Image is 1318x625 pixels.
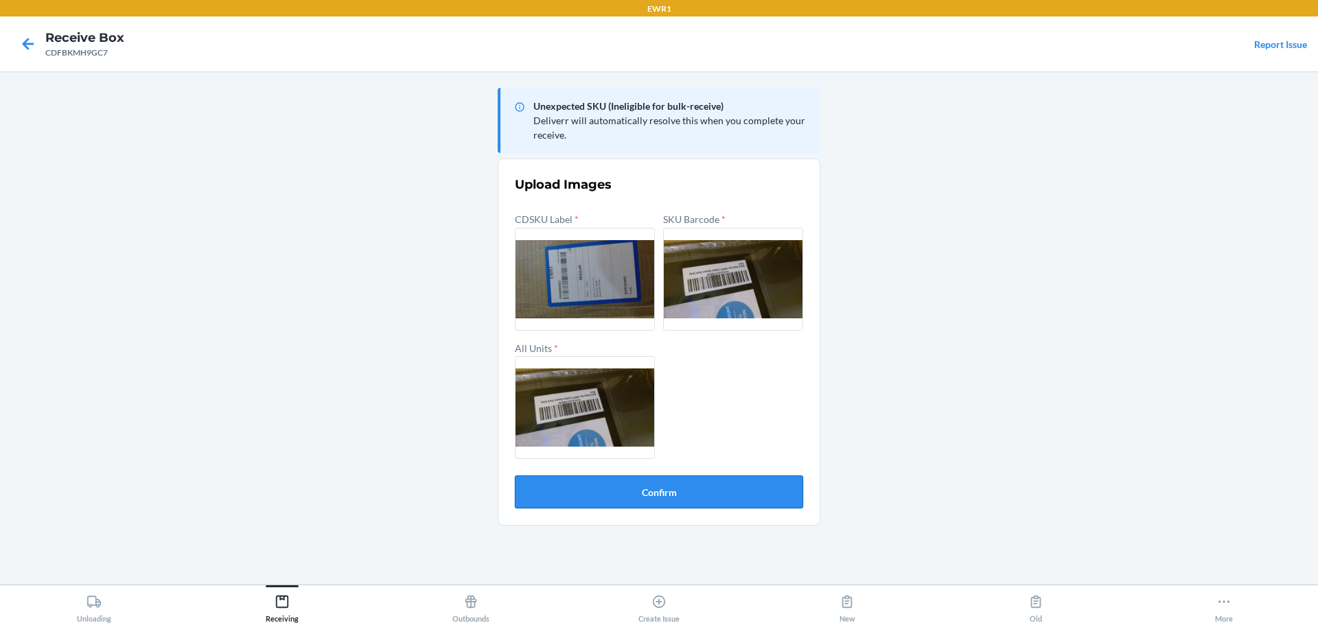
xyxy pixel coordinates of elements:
a: Report Issue [1254,38,1307,50]
button: New [753,585,941,623]
label: SKU Barcode [663,213,726,225]
div: Receiving [266,589,299,623]
button: More [1130,585,1318,623]
button: Confirm [515,475,803,508]
button: Create Issue [565,585,753,623]
button: Outbounds [377,585,565,623]
label: CDSKU Label [515,213,579,225]
p: Deliverr will automatically resolve this when you complete your receive. [533,113,809,142]
div: CDFBKMH9GC7 [45,47,124,59]
p: EWR1 [647,3,671,15]
label: All Units [515,342,558,354]
div: Create Issue [638,589,680,623]
div: More [1215,589,1233,623]
div: Old [1028,589,1043,623]
div: Outbounds [452,589,489,623]
h3: Upload Images [515,176,803,193]
div: New [840,589,855,623]
button: Old [941,585,1129,623]
button: Receiving [188,585,376,623]
p: Unexpected SKU (Ineligible for bulk-receive) [533,99,809,113]
div: Unloading [77,589,111,623]
h4: Receive Box [45,29,124,47]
